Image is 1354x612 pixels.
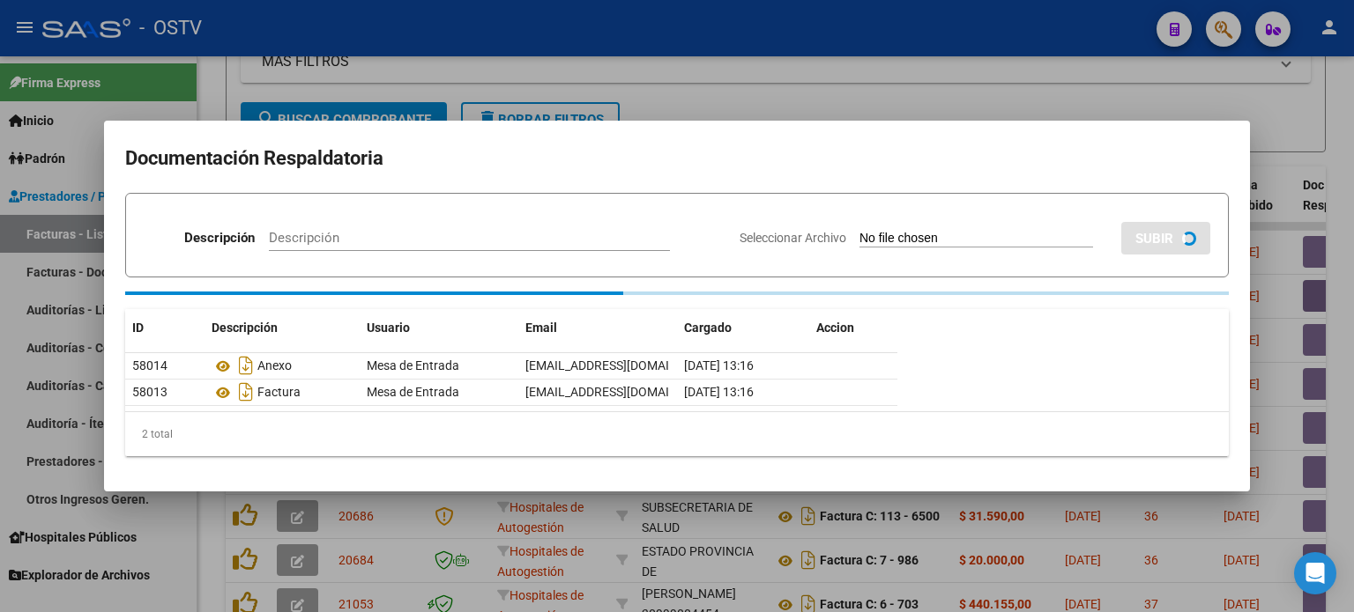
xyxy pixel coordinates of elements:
[205,309,360,347] datatable-header-cell: Descripción
[367,385,459,399] span: Mesa de Entrada
[212,378,353,406] div: Factura
[518,309,677,347] datatable-header-cell: Email
[367,358,459,372] span: Mesa de Entrada
[234,351,257,380] i: Descargar documento
[125,309,205,347] datatable-header-cell: ID
[684,358,754,372] span: [DATE] 13:16
[525,385,721,399] span: [EMAIL_ADDRESS][DOMAIN_NAME]
[132,358,167,372] span: 58014
[1135,231,1173,247] span: SUBIR
[525,321,557,335] span: Email
[125,412,1229,456] div: 2 total
[132,321,144,335] span: ID
[1121,222,1210,254] button: SUBIR
[525,358,721,372] span: [EMAIL_ADDRESS][DOMAIN_NAME]
[212,351,353,380] div: Anexo
[125,142,1229,175] h2: Documentación Respaldatoria
[684,385,754,399] span: [DATE] 13:16
[234,378,257,406] i: Descargar documento
[677,309,809,347] datatable-header-cell: Cargado
[740,231,846,245] span: Seleccionar Archivo
[816,321,854,335] span: Accion
[367,321,410,335] span: Usuario
[184,228,255,248] p: Descripción
[809,309,897,347] datatable-header-cell: Accion
[684,321,732,335] span: Cargado
[132,385,167,399] span: 58013
[212,321,278,335] span: Descripción
[360,309,518,347] datatable-header-cell: Usuario
[1294,552,1336,594] div: Open Intercom Messenger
